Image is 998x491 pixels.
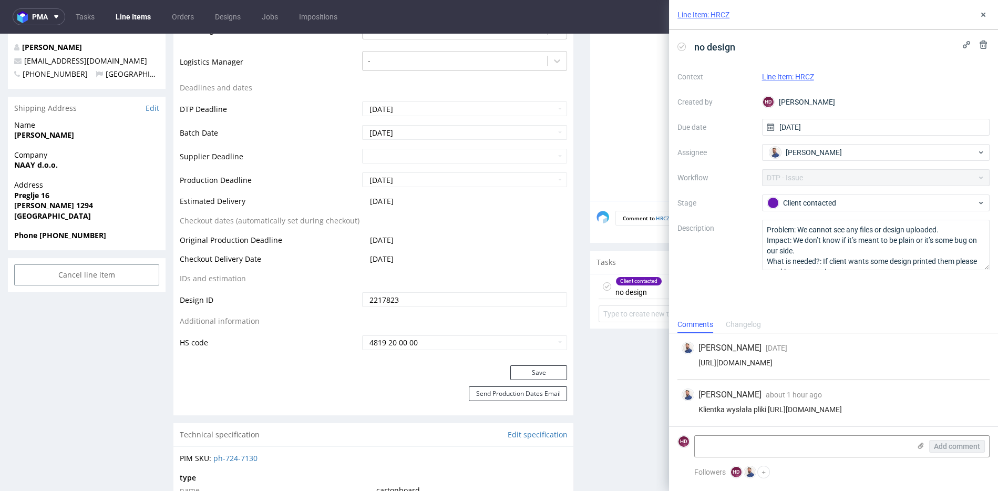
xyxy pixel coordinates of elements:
td: Estimated Delivery [180,161,359,181]
div: Client contacted [767,197,976,209]
figcaption: HD [763,97,774,107]
button: pma [13,8,65,25]
span: Address [14,146,159,157]
a: Tasks [69,8,101,25]
img: Michał Rachański [770,147,780,158]
span: [DATE] [370,220,394,230]
img: Michał Rachański [683,343,693,353]
img: share_image_120x120.png [596,177,609,190]
td: Deadlines and dates [180,48,359,67]
div: Client contacted [616,243,662,252]
a: [EMAIL_ADDRESS][DOMAIN_NAME] [24,22,147,32]
span: Name [14,86,159,97]
span: [GEOGRAPHIC_DATA] [96,35,179,45]
a: HRCZ [656,181,670,188]
a: Impositions [293,8,344,25]
a: Designs [209,8,247,25]
img: logo [17,11,32,23]
textarea: Problem: We cannot see any files or design uploaded. Impact: We don’t know if it’s meant to be pl... [762,220,990,270]
strong: [PERSON_NAME] 1294 [14,167,93,177]
label: Stage [677,197,754,209]
input: Cancel line item [14,231,159,252]
a: ph-724-7130 [213,420,258,429]
span: [DATE] [370,162,394,172]
span: [PHONE_NUMBER] [14,35,88,45]
div: Technical specification [173,390,573,413]
a: Line Item: HRCZ [762,73,814,81]
a: Line Item: HRCZ [677,9,729,20]
label: Context [677,70,754,83]
strong: [GEOGRAPHIC_DATA] [14,177,91,187]
button: Send [955,178,984,192]
div: [PERSON_NAME] [762,94,990,110]
strong: NAAY d.o.o. [14,126,58,136]
a: Edit specification [507,396,567,406]
strong: Phone [PHONE_NUMBER] [14,197,106,207]
td: name [180,451,374,463]
label: Assignee [677,146,754,159]
td: Logistics Manager [180,16,359,48]
div: Changelog [726,316,761,333]
span: Tasks [596,223,616,234]
td: Batch Date [180,90,359,114]
span: about 1 hour ago [766,391,822,399]
span: Company [14,116,159,127]
div: no design [615,241,662,265]
td: IDs and estimation [180,239,359,258]
p: Comment to [615,177,676,192]
span: pma [32,13,48,21]
td: Original Production Deadline [180,200,359,220]
td: Checkout Delivery Date [180,219,359,239]
img: Michał Rachański [683,390,693,400]
div: Comments [677,316,713,333]
a: Orders [166,8,200,25]
td: DTP Deadline [180,67,359,90]
span: [PERSON_NAME] [786,147,842,158]
div: [DATE] [941,247,982,259]
figcaption: HD [678,436,689,447]
td: HS code [180,301,359,318]
span: [DATE] [370,201,394,211]
input: Type to create new task [599,272,982,289]
img: Michał Rachański [745,467,755,477]
a: Edit [146,69,159,80]
span: Followers [694,468,726,476]
div: PIM SKU: [180,420,567,430]
span: [DATE] [766,344,787,352]
figcaption: HD [731,467,742,477]
td: Supplier Deadline [180,114,359,138]
td: type [180,438,374,451]
button: + [757,466,770,478]
img: Michał Rachański [970,248,981,258]
td: Checkout dates (automatically set during checkout) [180,181,359,200]
a: Jobs [255,8,284,25]
a: Line Items [109,8,157,25]
td: Production Deadline [180,138,359,161]
label: Due date [677,121,754,134]
span: no design [690,38,739,56]
span: [PERSON_NAME] [698,342,762,354]
div: Shipping Address [8,63,166,86]
label: Workflow [677,171,754,184]
label: Description [677,222,754,268]
button: Send Production Dates Email [469,353,567,367]
button: Save [510,332,567,346]
strong: [PERSON_NAME] [14,96,74,106]
label: Created by [677,96,754,108]
a: [PERSON_NAME] [22,8,82,18]
a: View all [962,224,984,233]
span: cartonboard [376,452,420,462]
div: Klientka wysłała pliki [URL][DOMAIN_NAME] [682,405,985,414]
td: Design ID [180,258,359,281]
div: [URL][DOMAIN_NAME] [682,359,985,367]
strong: Preglje 16 [14,157,49,167]
td: Additional information [180,281,359,301]
span: [PERSON_NAME] [698,389,762,401]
